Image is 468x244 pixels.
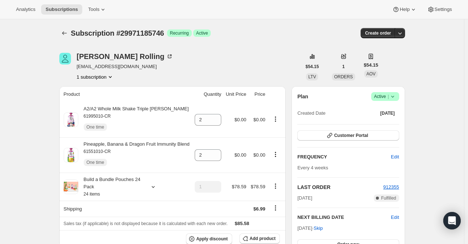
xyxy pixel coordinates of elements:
div: A2/A2 Whole Milk Shake Triple [PERSON_NAME] [78,105,189,134]
span: Help [400,7,409,12]
th: Shipping [59,201,193,217]
span: [EMAIL_ADDRESS][DOMAIN_NAME] [77,63,173,70]
button: Product actions [270,150,281,158]
h2: Plan [297,93,308,100]
img: product img [64,113,78,127]
span: Edit [391,153,399,161]
button: Product actions [270,182,281,190]
span: [DATE] [380,110,395,116]
span: Skip [314,225,323,232]
span: Apply discount [196,236,228,242]
div: [PERSON_NAME] Rolling [77,53,173,60]
button: Subscriptions [41,4,82,15]
button: Tools [84,4,111,15]
span: $78.59 [251,184,265,189]
span: Create order [365,30,391,36]
span: Analytics [16,7,35,12]
button: 912355 [383,184,399,191]
button: Shipping actions [270,204,281,212]
small: 61551010-CR [84,149,111,154]
span: Every 4 weeks [297,165,328,170]
button: $54.15 [301,62,324,72]
span: Active [196,30,208,36]
span: $0.00 [234,152,246,158]
span: Subscriptions [45,7,78,12]
th: Product [59,86,193,102]
span: $0.00 [234,117,246,122]
button: Settings [423,4,456,15]
button: Subscriptions [59,28,70,38]
small: 24 items [84,192,100,197]
button: Add product [239,233,280,244]
span: Subscription #29971185746 [71,29,164,37]
button: 1 [338,62,349,72]
a: 912355 [383,184,399,190]
h2: LAST ORDER [297,184,383,191]
h2: NEXT BILLING DATE [297,214,391,221]
div: Build a Bundle Pouches 24 Pack [78,176,144,198]
span: $0.00 [253,117,265,122]
span: [DATE] [297,194,312,202]
button: Edit [386,151,403,163]
button: Product actions [270,115,281,123]
button: Create order [361,28,395,38]
th: Unit Price [223,86,249,102]
span: One time [87,124,104,130]
span: [DATE] · [297,225,323,231]
span: Maxwell Rolling [59,53,71,64]
span: $54.15 [306,64,319,70]
span: ORDERS [334,74,353,79]
h2: FREQUENCY [297,153,391,161]
span: Tools [88,7,99,12]
small: 61995010-CR [84,114,111,119]
button: Customer Portal [297,130,399,141]
span: $0.00 [253,152,265,158]
button: Skip [309,223,327,234]
span: 1 [342,64,345,70]
span: $54.15 [364,62,378,69]
span: $6.99 [253,206,265,212]
span: Customer Portal [334,133,368,138]
div: Open Intercom Messenger [443,212,461,229]
span: Add product [250,236,275,241]
button: Product actions [77,73,114,80]
span: $78.59 [232,184,246,189]
span: LTV [308,74,316,79]
th: Quantity [193,86,223,102]
span: Recurring [170,30,189,36]
th: Price [249,86,267,102]
div: Pineapple, Banana & Dragon Fruit Immunity Blend [78,141,190,170]
span: Sales tax (if applicable) is not displayed because it is calculated with each new order. [64,221,228,226]
img: product img [64,148,78,162]
span: Active [374,93,396,100]
button: Help [388,4,421,15]
button: Edit [391,214,399,221]
span: One time [87,160,104,165]
span: Fulfilled [381,195,396,201]
button: [DATE] [376,108,399,118]
span: Settings [435,7,452,12]
span: $85.58 [235,221,249,226]
span: AOV [366,71,376,76]
button: Analytics [12,4,40,15]
span: | [388,94,389,99]
span: Created Date [297,110,325,117]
